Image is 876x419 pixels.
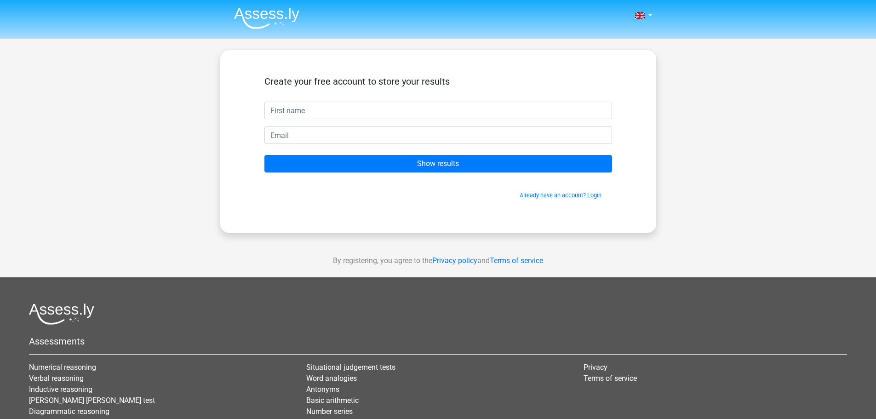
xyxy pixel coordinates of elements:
[29,363,96,372] a: Numerical reasoning
[306,396,359,405] a: Basic arithmetic
[306,385,339,394] a: Antonyms
[306,374,357,383] a: Word analogies
[490,256,543,265] a: Terms of service
[29,396,155,405] a: [PERSON_NAME] [PERSON_NAME] test
[306,407,353,416] a: Number series
[29,407,109,416] a: Diagrammatic reasoning
[584,374,637,383] a: Terms of service
[29,303,94,325] img: Assessly logo
[234,7,299,29] img: Assessly
[584,363,607,372] a: Privacy
[29,385,92,394] a: Inductive reasoning
[264,102,612,119] input: First name
[29,374,84,383] a: Verbal reasoning
[264,126,612,144] input: Email
[29,336,847,347] h5: Assessments
[432,256,477,265] a: Privacy policy
[306,363,395,372] a: Situational judgement tests
[264,155,612,172] input: Show results
[264,76,612,87] h5: Create your free account to store your results
[520,192,601,199] a: Already have an account? Login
